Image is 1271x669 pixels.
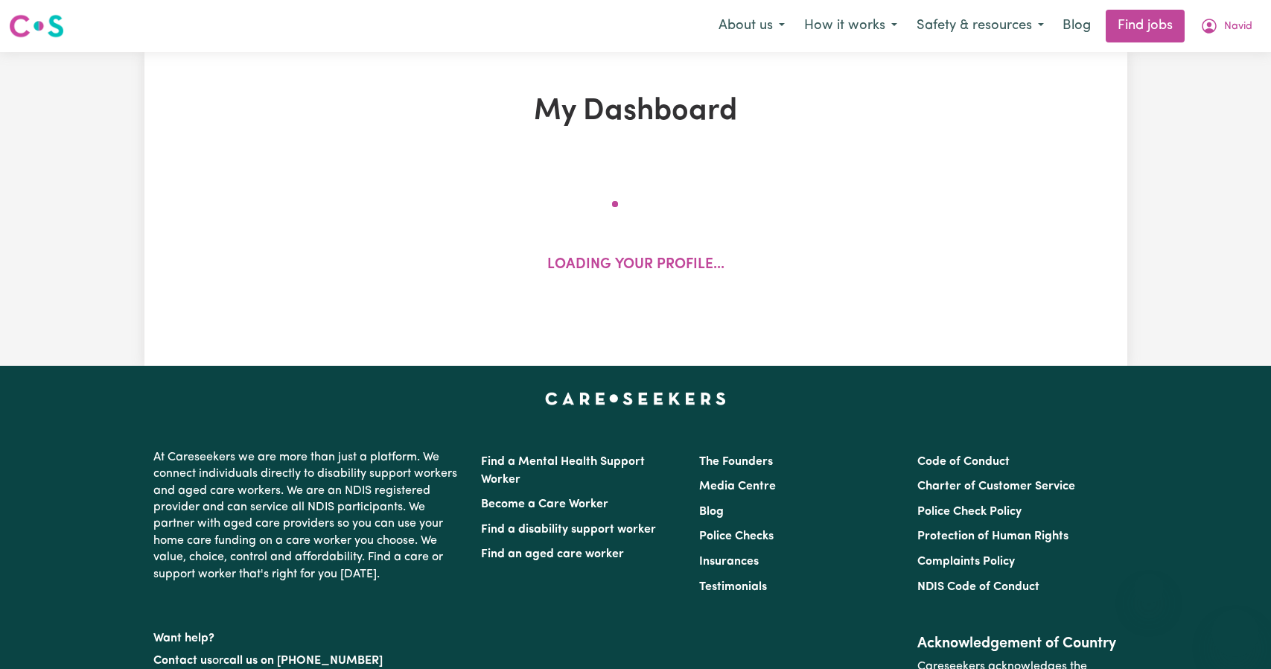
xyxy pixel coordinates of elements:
[917,530,1068,542] a: Protection of Human Rights
[699,556,759,568] a: Insurances
[481,524,656,536] a: Find a disability support worker
[1211,609,1259,657] iframe: Button to launch messaging window
[699,481,776,492] a: Media Centre
[9,13,64,39] img: Careseekers logo
[153,624,463,647] p: Want help?
[917,556,1015,568] a: Complaints Policy
[699,506,724,518] a: Blog
[317,94,955,130] h1: My Dashboard
[907,10,1054,42] button: Safety & resources
[917,481,1075,492] a: Charter of Customer Service
[699,456,773,468] a: The Founders
[917,456,1010,468] a: Code of Conduct
[153,443,463,589] p: At Careseekers we are more than just a platform. We connect individuals directly to disability su...
[794,10,907,42] button: How it works
[481,456,645,486] a: Find a Mental Health Support Worker
[917,506,1022,518] a: Police Check Policy
[699,530,774,542] a: Police Checks
[709,10,794,42] button: About us
[223,655,383,667] a: call us on [PHONE_NUMBER]
[1134,574,1164,603] iframe: Close message
[153,655,212,667] a: Contact us
[547,255,724,276] p: Loading your profile...
[917,581,1039,593] a: NDIS Code of Conduct
[481,548,624,560] a: Find an aged care worker
[9,9,64,43] a: Careseekers logo
[1224,19,1252,35] span: Navid
[1191,10,1262,42] button: My Account
[1106,10,1185,42] a: Find jobs
[699,581,767,593] a: Testimonials
[917,635,1118,653] h2: Acknowledgement of Country
[1054,10,1100,42] a: Blog
[545,393,726,405] a: Careseekers home page
[481,498,608,510] a: Become a Care Worker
